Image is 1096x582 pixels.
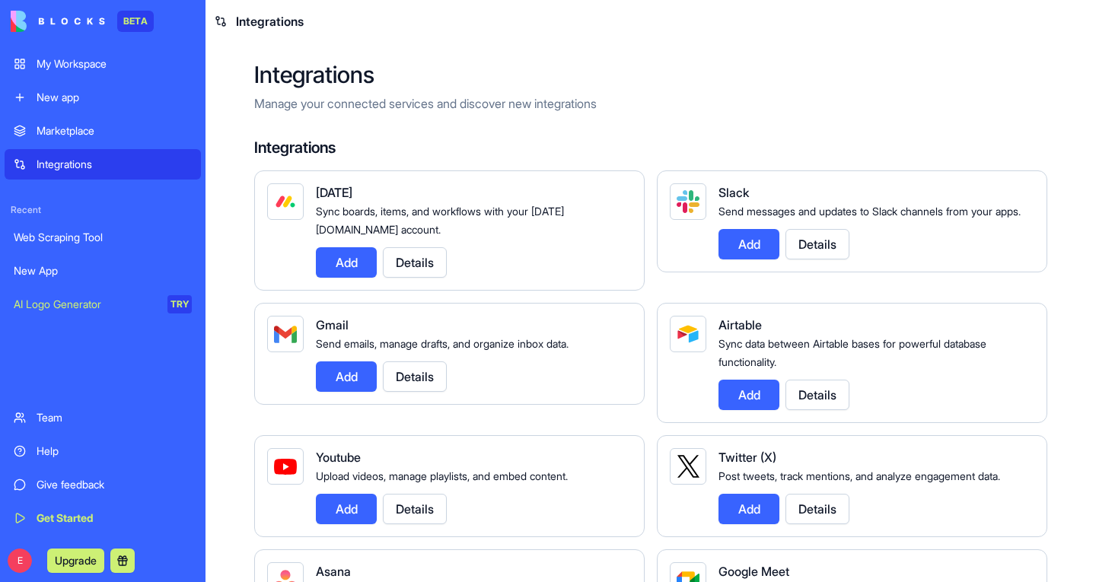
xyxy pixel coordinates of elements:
a: BETA [11,11,154,32]
button: Add [718,229,779,259]
button: Add [718,380,779,410]
div: My Workspace [37,56,192,72]
span: Airtable [718,317,762,332]
span: Post tweets, track mentions, and analyze engagement data. [718,469,1000,482]
a: New App [5,256,201,286]
span: Youtube [316,450,361,465]
div: Team [37,410,192,425]
div: TRY [167,295,192,313]
button: Details [785,380,849,410]
span: Gmail [316,317,349,332]
span: Google Meet [718,564,789,579]
div: Integrations [37,157,192,172]
button: Add [316,494,377,524]
span: Send messages and updates to Slack channels from your apps. [718,205,1021,218]
div: Web Scraping Tool [14,230,192,245]
a: AI Logo GeneratorTRY [5,289,201,320]
span: Integrations [236,12,304,30]
h2: Integrations [254,61,1047,88]
div: AI Logo Generator [14,297,157,312]
a: Marketplace [5,116,201,146]
span: Slack [718,185,749,200]
button: Add [718,494,779,524]
button: Add [316,361,377,392]
div: New app [37,90,192,105]
div: Get Started [37,510,192,526]
a: New app [5,82,201,113]
div: Help [37,444,192,459]
a: Team [5,402,201,433]
div: New App [14,263,192,278]
span: Asana [316,564,351,579]
span: Upload videos, manage playlists, and embed content. [316,469,568,482]
span: [DATE] [316,185,352,200]
a: Give feedback [5,469,201,500]
button: Details [383,361,447,392]
a: Get Started [5,503,201,533]
p: Manage your connected services and discover new integrations [254,94,1047,113]
span: Sync boards, items, and workflows with your [DATE][DOMAIN_NAME] account. [316,205,564,236]
span: Twitter (X) [718,450,776,465]
div: BETA [117,11,154,32]
span: Send emails, manage drafts, and organize inbox data. [316,337,569,350]
a: Help [5,436,201,466]
img: logo [11,11,105,32]
a: My Workspace [5,49,201,79]
a: Upgrade [47,552,104,568]
h4: Integrations [254,137,1047,158]
span: E [8,549,32,573]
div: Marketplace [37,123,192,138]
div: Give feedback [37,477,192,492]
a: Integrations [5,149,201,180]
button: Upgrade [47,549,104,573]
button: Details [785,229,849,259]
button: Details [383,247,447,278]
span: Sync data between Airtable bases for powerful database functionality. [718,337,986,368]
button: Details [785,494,849,524]
a: Web Scraping Tool [5,222,201,253]
button: Details [383,494,447,524]
span: Recent [5,204,201,216]
button: Add [316,247,377,278]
